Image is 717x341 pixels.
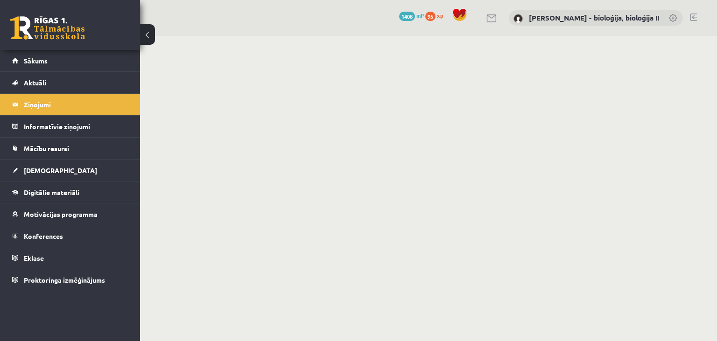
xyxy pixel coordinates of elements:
span: Eklase [24,254,44,262]
a: 95 xp [425,12,448,19]
img: Elza Saulīte - bioloģija, bioloģija II [513,14,523,23]
a: [DEMOGRAPHIC_DATA] [12,160,128,181]
span: xp [437,12,443,19]
span: [DEMOGRAPHIC_DATA] [24,166,97,174]
span: Mācību resursi [24,144,69,153]
a: Aktuāli [12,72,128,93]
span: Aktuāli [24,78,46,87]
span: Digitālie materiāli [24,188,79,196]
a: Ziņojumi [12,94,128,115]
a: Motivācijas programma [12,203,128,225]
a: [PERSON_NAME] - bioloģija, bioloģija II [529,13,659,22]
span: Konferences [24,232,63,240]
a: Eklase [12,247,128,269]
a: Proktoringa izmēģinājums [12,269,128,291]
span: 1408 [399,12,415,21]
a: Sākums [12,50,128,71]
legend: Ziņojumi [24,94,128,115]
a: Rīgas 1. Tālmācības vidusskola [10,16,85,40]
span: Sākums [24,56,48,65]
a: Informatīvie ziņojumi [12,116,128,137]
span: 95 [425,12,436,21]
a: Digitālie materiāli [12,181,128,203]
span: Proktoringa izmēģinājums [24,276,105,284]
a: 1408 mP [399,12,424,19]
a: Konferences [12,225,128,247]
span: Motivācijas programma [24,210,98,218]
a: Mācību resursi [12,138,128,159]
legend: Informatīvie ziņojumi [24,116,128,137]
span: mP [416,12,424,19]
